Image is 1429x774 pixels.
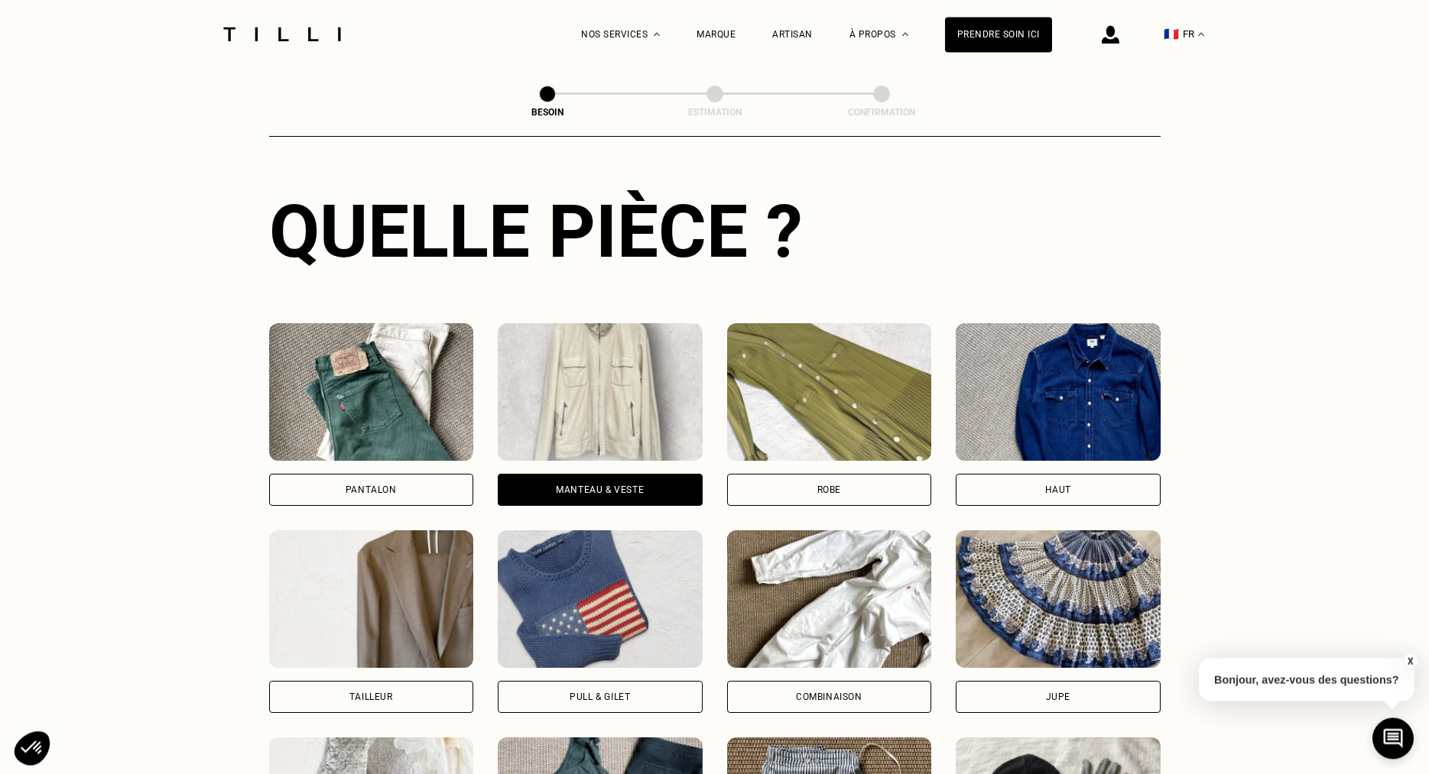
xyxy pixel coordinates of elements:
img: Tilli retouche votre Manteau & Veste [498,323,703,461]
img: Menu déroulant à propos [902,32,908,36]
div: Pantalon [346,485,397,494]
div: Estimation [638,107,791,118]
div: Combinaison [796,692,862,701]
div: Quelle pièce ? [269,189,1161,274]
img: Tilli retouche votre Pantalon [269,323,474,461]
img: icône connexion [1102,25,1119,44]
div: Manteau & Veste [556,485,644,494]
div: Pull & gilet [570,692,630,701]
div: Besoin [471,107,624,118]
img: Tilli retouche votre Combinaison [727,530,932,668]
div: Tailleur [349,692,393,701]
img: Tilli retouche votre Robe [727,323,932,461]
img: Tilli retouche votre Tailleur [269,530,474,668]
a: Artisan [772,29,813,40]
p: Bonjour, avez-vous des questions? [1199,658,1414,701]
div: Confirmation [805,107,958,118]
img: Menu déroulant [654,32,660,36]
img: Logo du service de couturière Tilli [218,27,346,41]
a: Prendre soin ici [945,17,1052,52]
img: menu déroulant [1198,32,1204,36]
div: Jupe [1046,692,1070,701]
img: Tilli retouche votre Jupe [956,530,1161,668]
div: Robe [817,485,841,494]
img: Tilli retouche votre Pull & gilet [498,530,703,668]
span: 🇫🇷 [1164,27,1179,41]
a: Marque [697,29,736,40]
button: X [1402,653,1418,669]
div: Haut [1045,485,1071,494]
img: Tilli retouche votre Haut [956,323,1161,461]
